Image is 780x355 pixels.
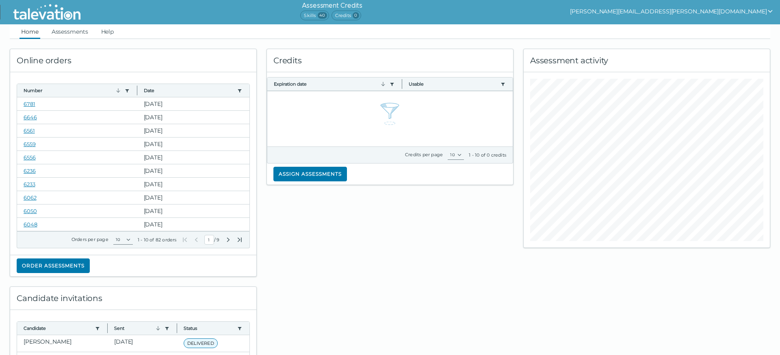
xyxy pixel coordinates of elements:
[10,49,256,72] div: Online orders
[17,258,90,273] button: Order assessments
[24,101,35,107] a: 6781
[17,335,108,352] clr-dg-cell: [PERSON_NAME]
[331,11,361,20] span: Credits
[225,237,232,243] button: Next Page
[137,204,250,217] clr-dg-cell: [DATE]
[134,82,140,99] button: Column resize handle
[524,49,770,72] div: Assessment activity
[24,141,36,147] a: 6559
[71,237,108,242] label: Orders per page
[318,12,327,19] span: 40
[137,151,250,164] clr-dg-cell: [DATE]
[182,237,188,243] button: First Page
[108,335,177,352] clr-dg-cell: [DATE]
[24,208,37,214] a: 6050
[105,319,110,337] button: Column resize handle
[274,81,387,87] button: Expiration date
[24,194,37,201] a: 6062
[24,168,36,174] a: 6236
[24,127,35,134] a: 6561
[267,49,513,72] div: Credits
[24,87,121,94] button: Number
[399,75,405,93] button: Column resize handle
[273,167,347,181] button: Assign assessments
[182,235,243,245] div: /
[100,24,116,39] a: Help
[193,237,199,243] button: Previous Page
[24,221,37,228] a: 6048
[184,338,218,348] span: DELIVERED
[144,87,234,94] button: Date
[138,237,177,243] div: 1 - 10 of 82 orders
[114,325,161,331] button: Sent
[19,24,40,39] a: Home
[137,111,250,124] clr-dg-cell: [DATE]
[469,152,506,158] div: 1 - 10 of 0 credits
[184,325,234,331] button: Status
[137,191,250,204] clr-dg-cell: [DATE]
[174,319,180,337] button: Column resize handle
[10,2,84,22] img: Talevation_Logo_Transparent_white.png
[216,237,220,243] span: Total Pages
[353,12,359,19] span: 0
[405,152,443,157] label: Credits per page
[24,181,35,187] a: 6233
[24,114,37,120] a: 6646
[10,287,256,310] div: Candidate invitations
[137,124,250,137] clr-dg-cell: [DATE]
[24,154,36,161] a: 6556
[137,178,250,191] clr-dg-cell: [DATE]
[24,325,92,331] button: Candidate
[300,1,364,11] h6: Assessment Credits
[204,235,214,245] input: Current Page
[236,237,243,243] button: Last Page
[300,11,329,20] span: Skills
[137,138,250,151] clr-dg-cell: [DATE]
[137,97,250,110] clr-dg-cell: [DATE]
[50,24,90,39] a: Assessments
[137,164,250,177] clr-dg-cell: [DATE]
[570,6,773,16] button: show user actions
[137,218,250,231] clr-dg-cell: [DATE]
[409,81,497,87] button: Usable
